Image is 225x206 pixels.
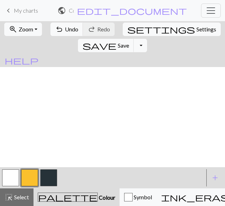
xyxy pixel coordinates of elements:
button: SettingsSettings [123,23,221,36]
span: keyboard_arrow_left [4,6,13,16]
span: highlight_alt [5,192,13,202]
span: Undo [65,26,78,32]
span: edit_document [77,6,187,16]
span: Colour [98,194,115,201]
span: help [5,55,38,65]
span: Select [13,194,29,200]
button: Toggle navigation [201,4,221,18]
span: undo [55,24,63,34]
i: Settings [127,25,195,34]
span: zoom_in [9,24,17,34]
button: Save [78,39,134,52]
span: add [211,173,219,183]
span: My charts [14,7,38,14]
button: Zoom [4,23,42,36]
span: Settings [196,25,216,34]
span: Zoom [19,26,33,32]
button: Colour [34,188,120,206]
a: My charts [4,5,38,17]
span: save [83,41,116,50]
button: Undo [50,23,83,36]
span: palette [38,192,97,202]
span: Save [118,42,129,49]
button: Symbol [120,188,157,206]
span: settings [127,24,195,34]
h2: Copy of Kortare ok / Copy of Kortare ok [69,7,74,14]
span: Symbol [133,194,152,200]
span: public [57,6,66,16]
